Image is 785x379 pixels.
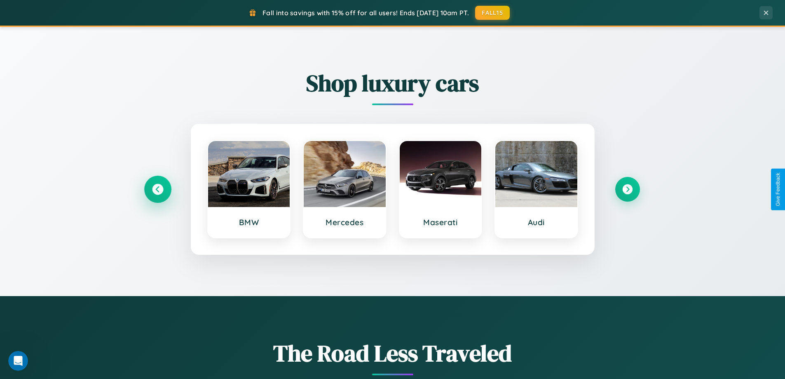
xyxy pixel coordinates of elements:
[145,67,640,99] h2: Shop luxury cars
[504,217,569,227] h3: Audi
[262,9,469,17] span: Fall into savings with 15% off for all users! Ends [DATE] 10am PT.
[145,337,640,369] h1: The Road Less Traveled
[408,217,473,227] h3: Maserati
[475,6,510,20] button: FALL15
[775,173,781,206] div: Give Feedback
[312,217,377,227] h3: Mercedes
[8,351,28,371] iframe: Intercom live chat
[216,217,282,227] h3: BMW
